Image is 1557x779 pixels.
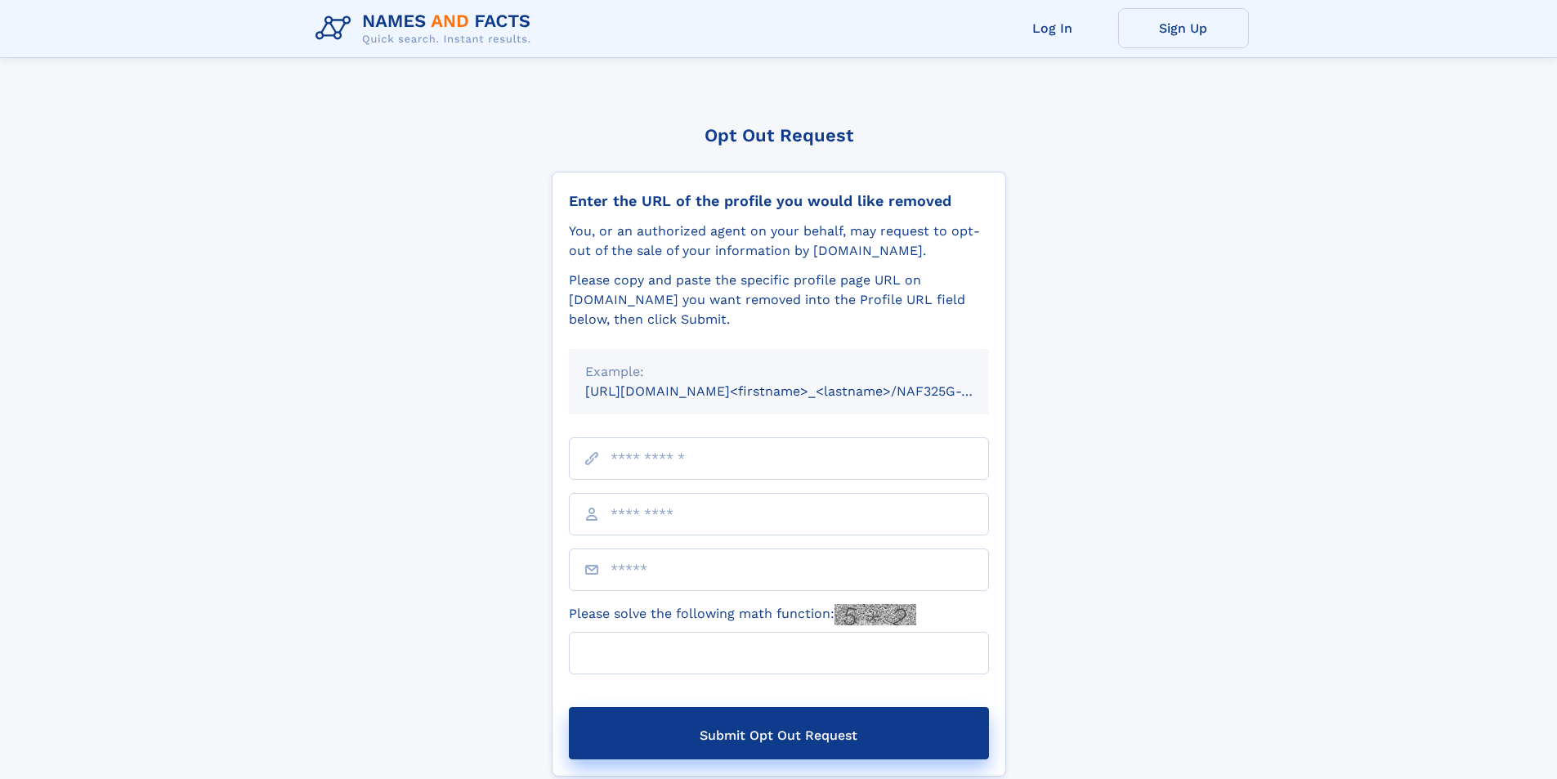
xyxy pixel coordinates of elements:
[1118,8,1249,48] a: Sign Up
[585,383,1020,399] small: [URL][DOMAIN_NAME]<firstname>_<lastname>/NAF325G-xxxxxxxx
[569,271,989,329] div: Please copy and paste the specific profile page URL on [DOMAIN_NAME] you want removed into the Pr...
[569,192,989,210] div: Enter the URL of the profile you would like removed
[569,222,989,261] div: You, or an authorized agent on your behalf, may request to opt-out of the sale of your informatio...
[987,8,1118,48] a: Log In
[569,604,916,625] label: Please solve the following math function:
[309,7,544,51] img: Logo Names and Facts
[569,707,989,759] button: Submit Opt Out Request
[552,125,1006,146] div: Opt Out Request
[585,362,973,382] div: Example:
